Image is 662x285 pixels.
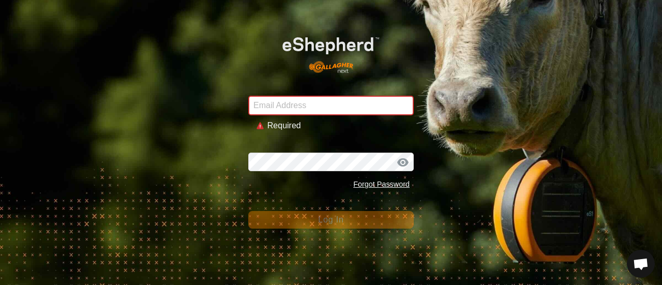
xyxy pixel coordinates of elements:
[318,215,343,224] span: Log In
[248,211,414,229] button: Log In
[248,96,414,115] input: Email Address
[267,119,405,132] div: Required
[265,23,397,80] img: E-shepherd Logo
[353,180,410,188] a: Forgot Password
[627,250,655,278] div: Open chat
